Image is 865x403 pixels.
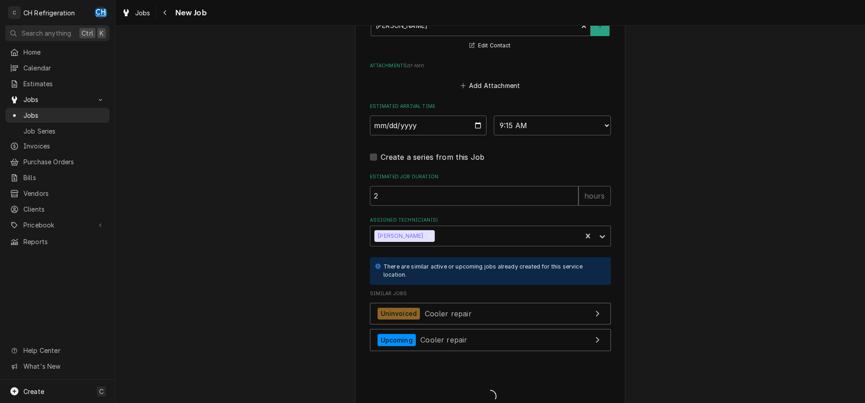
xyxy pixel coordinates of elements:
[158,5,173,20] button: Navigate back
[23,204,105,214] span: Clients
[23,126,105,136] span: Job Series
[370,290,611,297] span: Similar Jobs
[95,6,107,19] div: Chris Hiraga's Avatar
[420,335,467,344] span: Cooler repair
[459,79,522,92] button: Add Attachment
[5,202,109,217] a: Clients
[5,108,109,123] a: Jobs
[370,62,611,69] label: Attachments
[5,92,109,107] a: Go to Jobs
[23,111,105,120] span: Jobs
[370,62,611,92] div: Attachments
[5,60,109,75] a: Calendar
[173,7,207,19] span: New Job
[23,173,105,182] span: Bills
[5,124,109,139] a: Job Series
[407,63,424,68] span: ( if any )
[370,217,611,224] label: Assigned Technician(s)
[378,334,416,346] div: Upcoming
[23,220,91,230] span: Pricebook
[118,5,154,20] a: Jobs
[5,186,109,201] a: Vendors
[370,116,487,135] input: Date
[8,6,21,19] div: C
[370,103,611,110] label: Estimated Arrival Time
[5,234,109,249] a: Reports
[425,230,435,242] div: Remove Steven Hiraga
[23,8,75,18] div: CH Refrigeration
[23,346,104,355] span: Help Center
[23,237,105,246] span: Reports
[23,141,105,151] span: Invoices
[378,308,420,320] div: Uninvoiced
[5,25,109,41] button: Search anythingCtrlK
[23,189,105,198] span: Vendors
[383,263,602,279] div: There are similar active or upcoming jobs already created for this service location.
[370,303,611,325] a: View Job
[23,95,91,104] span: Jobs
[5,359,109,374] a: Go to What's New
[5,139,109,153] a: Invoices
[370,217,611,246] div: Assigned Technician(s)
[5,343,109,358] a: Go to Help Center
[22,28,71,38] span: Search anything
[381,152,485,162] label: Create a series from this Job
[425,309,472,318] span: Cooler repair
[374,230,425,242] div: [PERSON_NAME]
[370,329,611,351] a: View Job
[468,40,512,51] button: Edit Contact
[370,290,611,356] div: Similar Jobs
[5,76,109,91] a: Estimates
[23,157,105,167] span: Purchase Orders
[5,218,109,232] a: Go to Pricebook
[370,173,611,205] div: Estimated Job Duration
[494,116,611,135] select: Time Select
[23,47,105,57] span: Home
[95,6,107,19] div: CH
[100,28,104,38] span: K
[99,387,104,396] span: C
[370,103,611,135] div: Estimated Arrival Time
[578,186,611,206] div: hours
[23,361,104,371] span: What's New
[23,388,44,395] span: Create
[370,6,611,51] div: Who should the tech(s) ask for?
[5,170,109,185] a: Bills
[370,173,611,181] label: Estimated Job Duration
[23,79,105,88] span: Estimates
[23,63,105,73] span: Calendar
[5,154,109,169] a: Purchase Orders
[135,8,150,18] span: Jobs
[5,45,109,60] a: Home
[82,28,93,38] span: Ctrl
